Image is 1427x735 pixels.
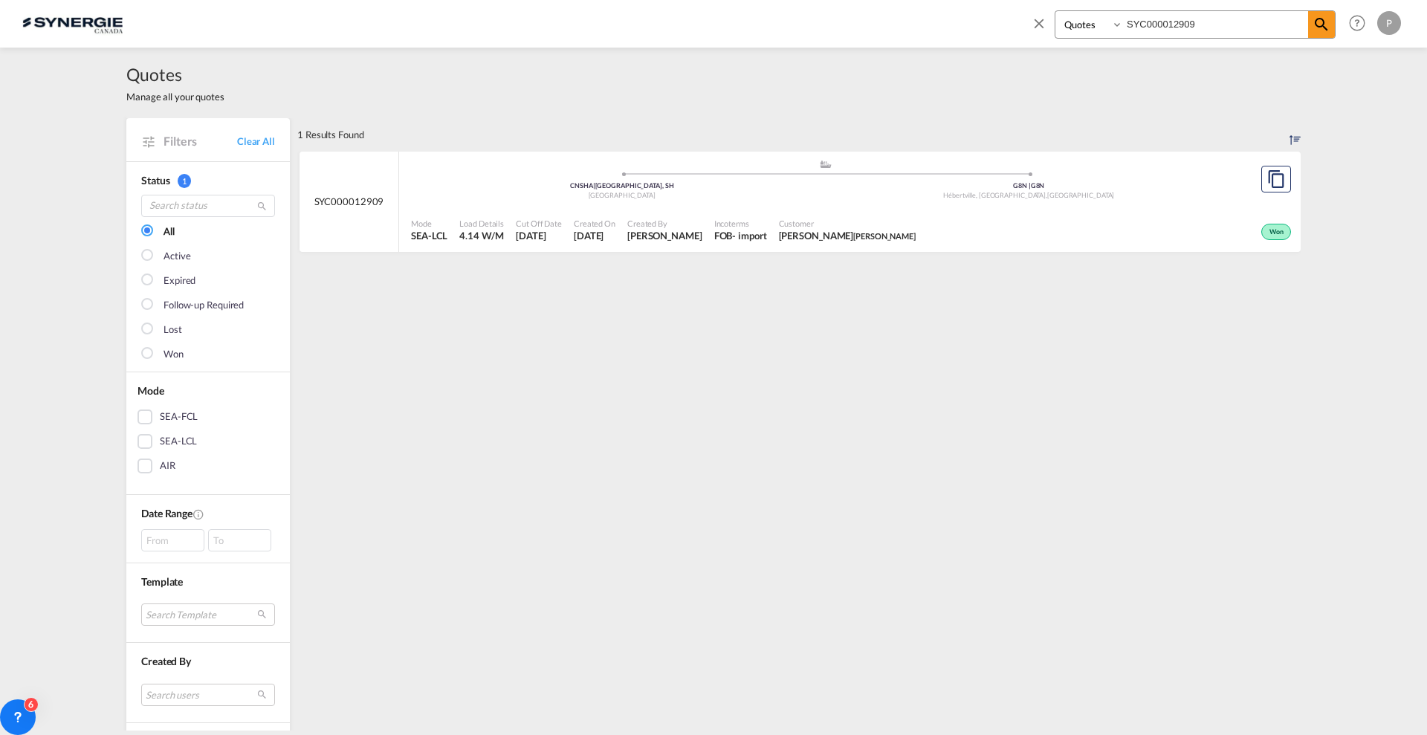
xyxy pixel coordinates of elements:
[1031,181,1045,190] span: G8N
[714,218,767,229] span: Incoterms
[141,195,275,217] input: Search status
[570,181,673,190] span: CNSHA [GEOGRAPHIC_DATA], SH
[574,218,615,229] span: Created On
[1261,224,1291,240] div: Won
[589,191,656,199] span: [GEOGRAPHIC_DATA]
[22,7,123,40] img: 1f56c880d42311ef80fc7dca854c8e59.png
[141,655,191,667] span: Created By
[314,195,384,208] span: SYC000012909
[137,409,279,424] md-checkbox: SEA-FCL
[627,229,702,242] span: Karen Mercier
[208,529,271,551] div: To
[1013,181,1031,190] span: G8N
[411,229,447,242] span: SEA-LCL
[732,229,766,242] div: - import
[1029,181,1031,190] span: |
[164,323,182,337] div: Lost
[137,384,164,397] span: Mode
[459,230,503,242] span: 4.14 W/M
[137,434,279,449] md-checkbox: SEA-LCL
[1377,11,1401,35] div: P
[160,434,197,449] div: SEA-LCL
[1031,10,1055,46] span: icon-close
[237,135,275,148] a: Clear All
[297,118,364,151] div: 1 Results Found
[817,161,835,168] md-icon: assets/icons/custom/ship-fill.svg
[1290,118,1301,151] div: Sort by: Created On
[164,224,175,239] div: All
[1345,10,1370,36] span: Help
[256,201,268,212] md-icon: icon-magnify
[1261,166,1291,192] button: Copy Quote
[516,218,562,229] span: Cut Off Date
[164,249,190,264] div: Active
[141,575,183,588] span: Template
[574,229,615,242] span: 3 Jul 2025
[516,229,562,242] span: 3 Jul 2025
[1313,16,1330,33] md-icon: icon-magnify
[164,133,237,149] span: Filters
[1046,191,1047,199] span: ,
[126,90,224,103] span: Manage all your quotes
[714,229,767,242] div: FOB import
[779,218,916,229] span: Customer
[1308,11,1335,38] span: icon-magnify
[1345,10,1377,37] div: Help
[593,181,595,190] span: |
[1267,170,1285,188] md-icon: assets/icons/custom/copyQuote.svg
[459,218,504,229] span: Load Details
[126,62,224,86] span: Quotes
[160,409,198,424] div: SEA-FCL
[137,459,279,473] md-checkbox: AIR
[943,191,1047,199] span: Hébertville, [GEOGRAPHIC_DATA]
[164,347,184,362] div: Won
[853,231,916,241] span: [PERSON_NAME]
[141,173,275,188] div: Status 1
[141,529,204,551] div: From
[1269,227,1287,238] span: Won
[411,218,447,229] span: Mode
[160,459,175,473] div: AIR
[178,174,191,188] span: 1
[300,152,1301,253] div: SYC000012909 assets/icons/custom/ship-fill.svgassets/icons/custom/roll-o-plane.svgOriginShanghai,...
[779,229,916,242] span: Nathalie Tremblay SOLEM
[141,174,169,187] span: Status
[1123,11,1308,37] input: Enter Quotation Number
[141,507,192,519] span: Date Range
[164,273,195,288] div: Expired
[192,508,204,520] md-icon: Created On
[141,529,275,551] span: From To
[1031,15,1047,31] md-icon: icon-close
[1047,191,1114,199] span: [GEOGRAPHIC_DATA]
[714,229,733,242] div: FOB
[627,218,702,229] span: Created By
[164,298,244,313] div: Follow-up Required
